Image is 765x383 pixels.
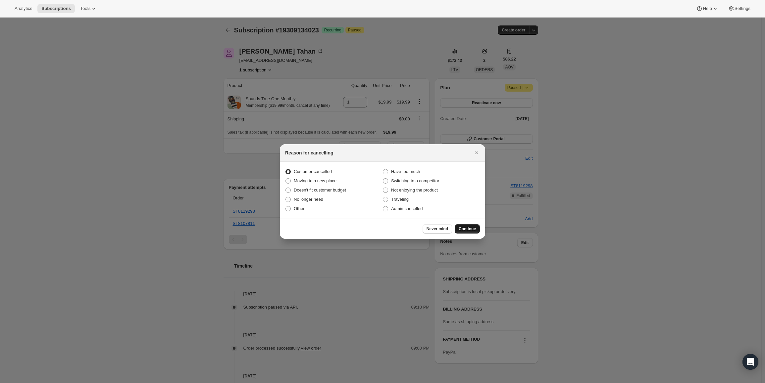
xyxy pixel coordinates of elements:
button: Settings [724,4,754,13]
button: Tools [76,4,101,13]
span: Have too much [391,169,420,174]
span: Continue [459,226,476,232]
span: Doesn't fit customer budget [294,188,346,192]
span: Subscriptions [41,6,71,11]
span: Tools [80,6,90,11]
button: Subscriptions [37,4,75,13]
span: Help [703,6,712,11]
button: Close [472,148,481,157]
span: Traveling [391,197,409,202]
h2: Reason for cancelling [285,149,333,156]
span: Customer cancelled [294,169,332,174]
button: Help [692,4,722,13]
button: Never mind [423,224,452,234]
span: Settings [735,6,750,11]
span: Not enjoying the product [391,188,438,192]
span: Moving to a new place [294,178,336,183]
span: Never mind [427,226,448,232]
span: Switching to a competitor [391,178,439,183]
span: Analytics [15,6,32,11]
button: Continue [455,224,480,234]
span: Admin cancelled [391,206,423,211]
span: Other [294,206,305,211]
div: Open Intercom Messenger [742,354,758,370]
span: No longer need [294,197,323,202]
button: Analytics [11,4,36,13]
